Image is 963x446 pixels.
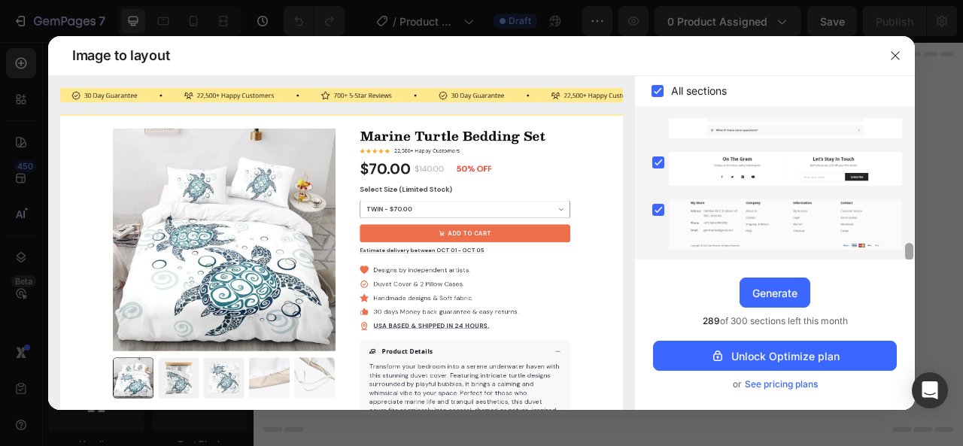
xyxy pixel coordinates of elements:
div: Start with Generating from URL or image [351,375,553,387]
span: Image to layout [72,47,169,65]
div: Open Intercom Messenger [912,372,948,408]
div: Unlock Optimize plan [710,348,840,364]
div: Start with Sections from sidebar [360,261,542,279]
button: Generate [740,278,810,308]
button: Add sections [342,291,445,321]
div: Generate [752,285,797,301]
span: See pricing plans [745,377,818,392]
span: of 300 sections left this month [703,314,848,329]
span: 289 [703,315,720,326]
button: Add elements [454,291,560,321]
div: or [653,377,897,392]
span: All sections [671,82,727,100]
button: Unlock Optimize plan [653,341,897,371]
